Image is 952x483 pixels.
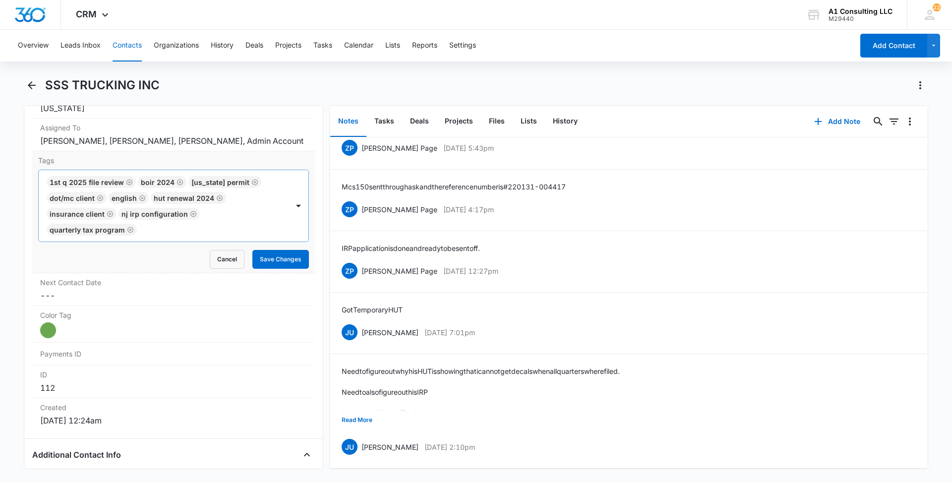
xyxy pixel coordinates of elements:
div: HUT Renewal 2024 [154,194,214,202]
div: Created[DATE] 12:24am [32,398,315,430]
button: Notes [330,106,366,137]
div: Assigned To[PERSON_NAME], [PERSON_NAME], [PERSON_NAME], Admin Account [32,119,315,151]
dd: [PERSON_NAME], [PERSON_NAME], [PERSON_NAME], Admin Account [40,135,307,147]
button: Lists [385,30,400,61]
div: Remove HUT Renewal 2024 [214,194,223,201]
button: Calendar [344,30,373,61]
div: NJ IRP CONFIGURATION [121,210,188,218]
p: Need to also figure out his IRP [342,387,620,397]
span: JU [342,324,357,340]
p: [DATE] 5:43pm [443,143,494,153]
button: Reports [412,30,437,61]
div: Remove English [137,194,146,201]
div: Next Contact Date--- [32,273,315,306]
div: Remove DOT/MC Client [95,194,104,201]
button: Read More [342,411,372,429]
span: ZP [342,140,357,156]
button: Save Changes [252,250,309,269]
p: Got Temporary HUT [342,304,403,315]
div: Remove Quarterly Tax Program [125,226,134,233]
div: [US_STATE] Permit [191,178,249,186]
button: Contacts [113,30,142,61]
span: JU [342,439,357,455]
button: Projects [275,30,301,61]
p: Need to figure out why his HUT is showing that i cannot get decals when all quarters where filed. [342,366,620,376]
label: Tags [38,155,309,166]
dd: [US_STATE] [40,102,307,114]
div: DOT/MC Client [50,194,95,202]
span: ZP [342,201,357,217]
div: BOIR 2024 [141,178,175,186]
button: Overflow Menu [902,114,918,129]
p: [DATE] 7:01pm [424,327,475,338]
button: Search... [870,114,886,129]
div: Remove NJ IRP CONFIGURATION [188,210,197,217]
button: Actions [912,77,928,93]
button: Files [481,106,513,137]
div: Quarterly Tax Program [50,226,125,234]
p: [PERSON_NAME] Page [361,143,437,153]
label: Next Contact Date [40,277,307,288]
div: Insurance client [50,210,105,218]
button: Cancel [210,250,244,269]
span: 22 [933,3,941,11]
span: ZP [342,263,357,279]
p: [DATE] 12:27pm [443,266,498,276]
button: Organizations [154,30,199,61]
p: [PERSON_NAME] Page [361,266,437,276]
div: Remove BOIR 2024 [175,179,183,185]
p: [PERSON_NAME] [361,442,418,452]
p: [DATE] 2:10pm [424,442,475,452]
p: IRP application is done and ready to be sent off. [342,243,480,253]
p: [PERSON_NAME] Page [361,204,437,215]
div: Payments ID [32,343,315,365]
button: Overview [18,30,49,61]
div: Remove Insurance client [105,210,114,217]
div: 1st Q 2025 File Review [50,178,124,186]
button: Deals [402,106,437,137]
button: Add Note [804,110,870,133]
p: [PERSON_NAME] [361,327,418,338]
div: English [112,194,137,202]
div: Color Tag [32,306,315,343]
dt: ID [40,369,307,380]
dd: [DATE] 12:24am [40,415,307,426]
p: Need to get his new IFta decal [342,408,620,418]
div: account id [829,15,892,22]
h1: SSS TRUCKING INC [45,78,160,93]
button: History [545,106,586,137]
div: account name [829,7,892,15]
button: History [211,30,234,61]
button: Add Contact [860,34,927,58]
div: notifications count [933,3,941,11]
button: Back [24,77,39,93]
button: Projects [437,106,481,137]
label: Assigned To [40,122,307,133]
button: Leads Inbox [60,30,101,61]
div: Remove 1st Q 2025 File Review [124,179,133,185]
p: Mcs 150 sent through ask and the reference number is #220131-004417 [342,181,566,192]
div: ID112 [32,365,315,398]
button: Close [299,447,315,463]
button: Filters [886,114,902,129]
dt: Created [40,402,307,413]
p: [DATE] 4:17pm [443,204,494,215]
dd: 112 [40,382,307,394]
span: CRM [76,9,97,19]
div: Remove Connecticut Permit [249,179,258,185]
dd: --- [40,290,307,302]
button: Tasks [366,106,402,137]
h4: Additional Contact Info [32,449,121,461]
button: Deals [245,30,263,61]
button: Settings [449,30,476,61]
label: Color Tag [40,310,307,320]
button: Lists [513,106,545,137]
button: Tasks [313,30,332,61]
dt: Payments ID [40,349,107,359]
